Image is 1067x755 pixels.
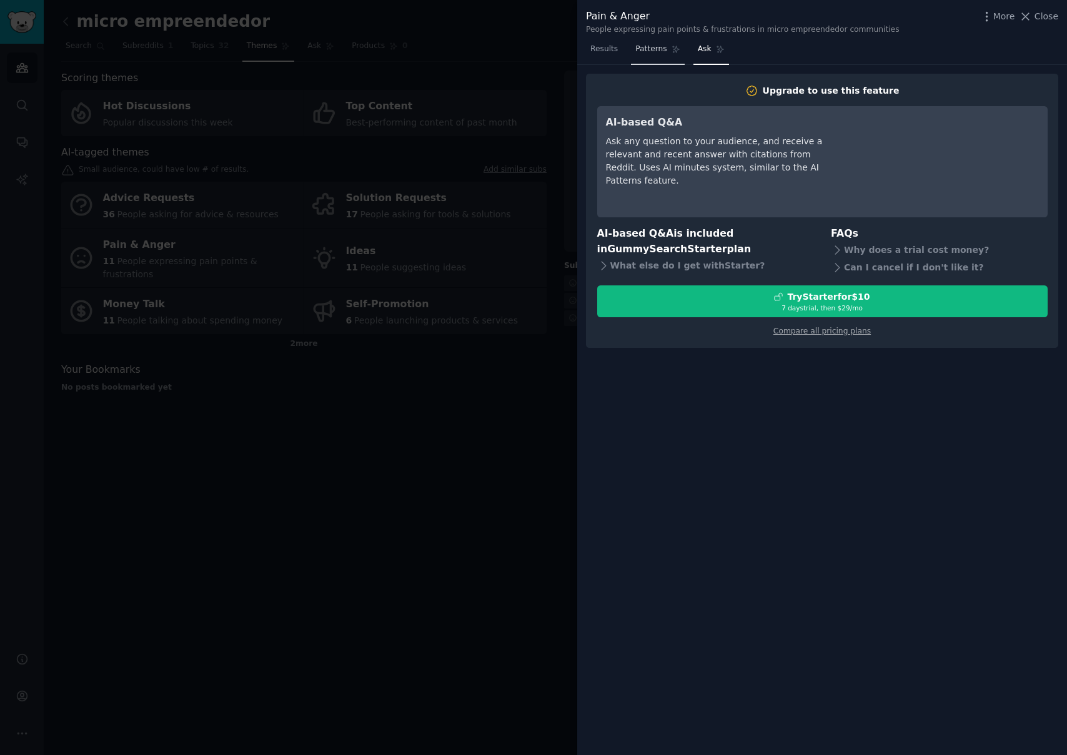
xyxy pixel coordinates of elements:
[597,226,814,257] h3: AI-based Q&A is included in plan
[831,226,1048,242] h3: FAQs
[586,39,622,65] a: Results
[993,10,1015,23] span: More
[607,243,727,255] span: GummySearch Starter
[773,327,871,335] a: Compare all pricing plans
[980,10,1015,23] button: More
[606,135,834,187] div: Ask any question to your audience, and receive a relevant and recent answer with citations from R...
[831,242,1048,259] div: Why does a trial cost money?
[1019,10,1058,23] button: Close
[590,44,618,55] span: Results
[586,9,900,24] div: Pain & Anger
[693,39,729,65] a: Ask
[1035,10,1058,23] span: Close
[597,257,814,274] div: What else do I get with Starter ?
[586,24,900,36] div: People expressing pain points & frustrations in micro empreendedor communities
[831,259,1048,277] div: Can I cancel if I don't like it?
[635,44,667,55] span: Patterns
[606,115,834,131] h3: AI-based Q&A
[787,290,870,303] div: Try Starter for $10
[631,39,684,65] a: Patterns
[763,84,900,97] div: Upgrade to use this feature
[597,285,1048,317] button: TryStarterfor$107 daystrial, then $29/mo
[698,44,712,55] span: Ask
[598,303,1047,312] div: 7 days trial, then $ 29 /mo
